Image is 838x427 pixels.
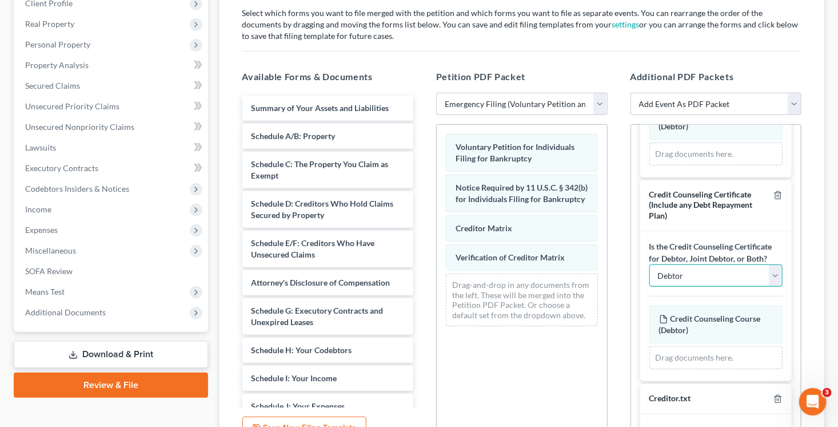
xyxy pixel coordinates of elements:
[16,117,208,137] a: Unsecured Nonpriority Claims
[436,71,525,82] span: Petition PDF Packet
[252,373,337,383] span: Schedule I: Your Income
[25,122,134,132] span: Unsecured Nonpriority Claims
[649,393,691,404] div: Creditor.txt
[16,158,208,179] a: Executory Contracts
[25,266,73,276] span: SOFA Review
[25,39,90,49] span: Personal Property
[14,341,208,368] a: Download & Print
[16,76,208,96] a: Secured Claims
[649,346,783,369] div: Drag documents here.
[252,401,345,411] span: Schedule J: Your Expenses
[252,199,394,220] span: Schedule D: Creditors Who Hold Claims Secured by Property
[446,274,598,326] div: Drag-and-drop in any documents from the left. These will be merged into the Petition PDF Packet. ...
[252,345,352,355] span: Schedule H: Your Codebtors
[25,101,119,111] span: Unsecured Priority Claims
[25,225,58,235] span: Expenses
[16,96,208,117] a: Unsecured Priority Claims
[25,307,106,317] span: Additional Documents
[16,261,208,282] a: SOFA Review
[823,388,832,397] span: 3
[25,246,76,255] span: Miscellaneous
[456,252,565,262] span: Verification of Creditor Matrix
[631,70,802,84] h5: Additional PDF Packets
[456,183,588,204] span: Notice Required by 11 U.S.C. § 342(b) for Individuals Filing for Bankruptcy
[25,19,74,29] span: Real Property
[25,81,80,90] span: Secured Claims
[252,306,384,327] span: Schedule G: Executory Contracts and Unexpired Leases
[252,131,336,141] span: Schedule A/B: Property
[649,189,753,220] span: Credit Counseling Certificate (Include any Debt Repayment Plan)
[252,159,389,180] span: Schedule C: The Property You Claim as Exempt
[799,388,827,416] iframe: Intercom live chat
[659,314,761,335] span: Credit Counseling Course (Debtor)
[252,238,375,259] span: Schedule E/F: Creditors Who Have Unsecured Claims
[25,184,129,193] span: Codebtors Insiders & Notices
[456,223,512,233] span: Creditor Matrix
[252,278,390,287] span: Attorney's Disclosure of Compensation
[25,143,56,152] span: Lawsuits
[25,163,98,173] span: Executory Contracts
[252,103,389,113] span: Summary of Your Assets and Liabilities
[242,70,414,84] h5: Available Forms & Documents
[25,287,65,296] span: Means Test
[649,143,783,165] div: Drag documents here.
[456,142,574,163] span: Voluntary Petition for Individuals Filing for Bankruptcy
[16,137,208,158] a: Lawsuits
[25,60,89,70] span: Property Analysis
[649,240,783,264] label: Is the Credit Counseling Certificate for Debtor, Joint Debtor, or Both?
[14,373,208,398] a: Review & File
[242,7,802,42] p: Select which forms you want to file merged with the petition and which forms you want to file as ...
[16,55,208,76] a: Property Analysis
[25,204,51,214] span: Income
[612,19,640,29] a: settings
